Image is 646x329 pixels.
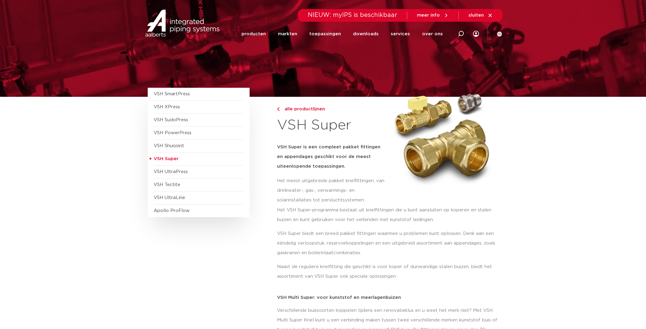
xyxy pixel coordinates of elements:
span: NIEUW: myIPS is beschikbaar [308,12,397,18]
a: VSH SudoPress [154,118,188,122]
a: VSH UltraLine [154,195,185,200]
a: markten [278,22,297,46]
a: services [391,22,410,46]
a: VSH SmartPress [154,92,190,96]
span: meer info [417,13,440,17]
p: Naast de reguliere knelfitting die geschikt is voor koper of dunwandige stalen buizen, biedt het ... [277,262,499,281]
div: my IPS [473,27,479,40]
a: downloads [353,22,379,46]
span: sluiten [468,13,484,17]
h5: VSH Super is een compleet pakket fittingen en appendages geschikt voor de meest uiteenlopende toe... [277,142,386,171]
p: VSH Multi Super: voor kunststof en meerlagenbuizen [277,295,499,300]
a: toepassingen [309,22,341,46]
p: Het VSH Super-programma bestaat uit knelfittingen die u kunt aansluiten op koperen en stalen buiz... [277,205,499,225]
a: VSH UltraPress [154,169,188,174]
a: VSH Tectite [154,182,180,187]
a: producten [241,22,266,46]
a: alle productlijnen [277,106,386,113]
p: VSH Super biedt een breed pakket fittingen waarmee u problemen kunt oplossen. Denk aan een ééndel... [277,229,499,258]
p: Het meest uitgebreide pakket knelfittingen, van drinkwater-, gas-, verwarmings- en solarinstallat... [277,176,386,205]
span: VSH Super [154,157,178,161]
span: alle productlijnen [281,107,325,111]
nav: Menu [241,22,443,46]
h1: VSH Super [277,116,386,135]
a: over ons [422,22,443,46]
a: meer info [417,13,449,18]
a: VSH Shurjoint [154,144,184,148]
a: VSH PowerPress [154,131,191,135]
a: Apollo ProFlow [154,208,190,213]
a: sluiten [468,13,493,18]
img: chevron-right.svg [277,107,279,111]
a: VSH XPress [154,105,180,109]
